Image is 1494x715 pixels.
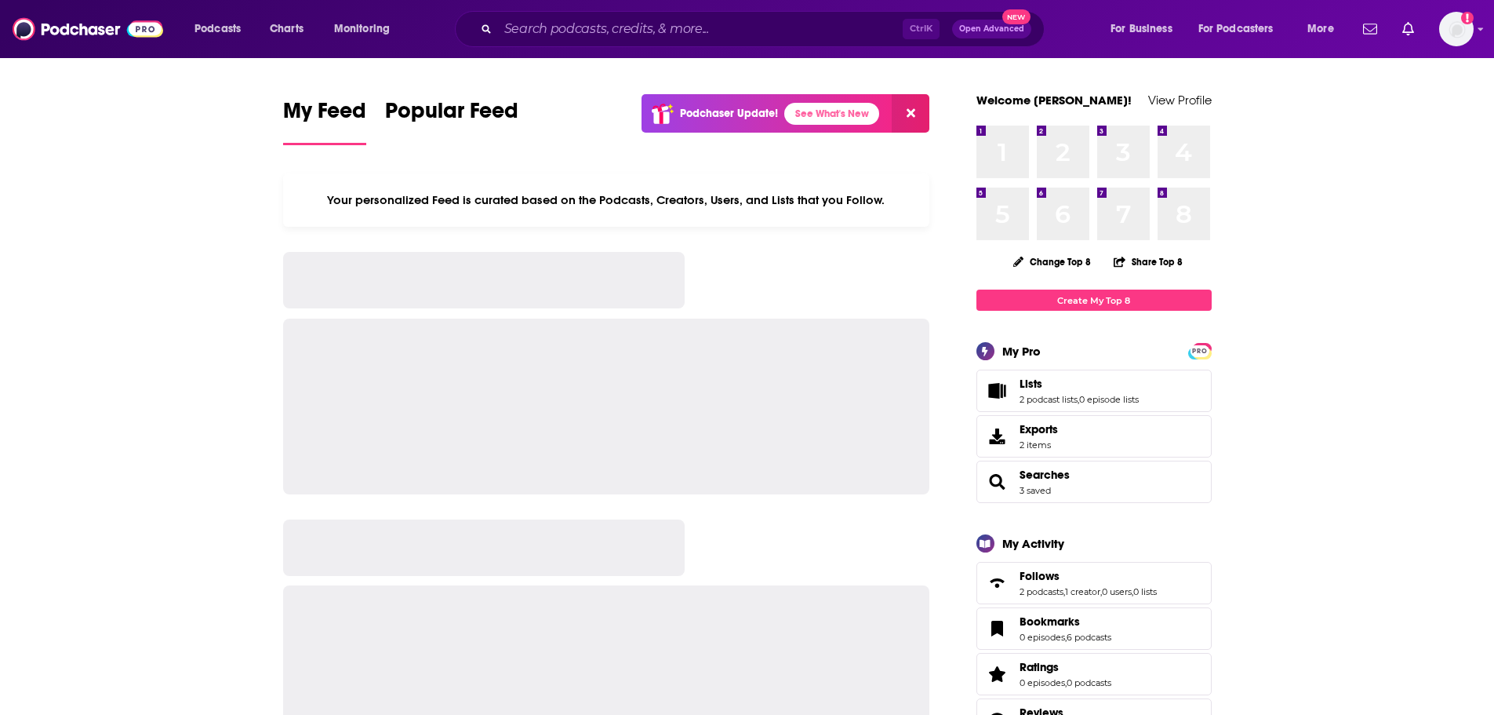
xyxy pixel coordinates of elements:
button: open menu [1100,16,1192,42]
span: Ctrl K [903,19,940,39]
a: Lists [1020,377,1139,391]
a: Ratings [982,663,1013,685]
span: , [1100,586,1102,597]
a: Welcome [PERSON_NAME]! [976,93,1132,108]
a: Follows [1020,569,1157,583]
span: For Business [1111,18,1172,40]
span: , [1065,632,1067,643]
button: Show profile menu [1439,12,1474,46]
a: 0 users [1102,586,1132,597]
span: Open Advanced [959,25,1024,33]
a: Create My Top 8 [976,290,1212,311]
button: open menu [1188,16,1296,42]
a: Ratings [1020,660,1111,674]
a: Charts [260,16,313,42]
a: PRO [1190,345,1209,356]
span: Follows [1020,569,1060,583]
button: open menu [323,16,410,42]
a: Searches [1020,468,1070,482]
p: Podchaser Update! [680,107,778,120]
a: Popular Feed [385,97,518,145]
span: PRO [1190,345,1209,357]
span: Bookmarks [976,607,1212,650]
span: Popular Feed [385,97,518,133]
span: Lists [976,370,1212,412]
a: Show notifications dropdown [1357,16,1383,42]
button: open menu [184,16,261,42]
a: Lists [982,380,1013,402]
button: open menu [1296,16,1354,42]
span: Ratings [976,653,1212,695]
button: Change Top 8 [1004,252,1101,272]
a: 2 podcasts [1020,586,1063,597]
input: Search podcasts, credits, & more... [498,16,903,42]
span: , [1132,586,1133,597]
span: For Podcasters [1198,18,1274,40]
a: 0 lists [1133,586,1157,597]
a: Searches [982,471,1013,493]
span: Podcasts [194,18,241,40]
span: Monitoring [334,18,390,40]
span: Bookmarks [1020,615,1080,629]
span: Exports [1020,422,1058,436]
span: Searches [976,461,1212,503]
div: Your personalized Feed is curated based on the Podcasts, Creators, Users, and Lists that you Follow. [283,173,930,227]
a: 6 podcasts [1067,632,1111,643]
span: , [1078,394,1079,405]
div: My Activity [1002,536,1064,551]
span: Ratings [1020,660,1059,674]
a: 0 episodes [1020,632,1065,643]
a: My Feed [283,97,366,145]
img: User Profile [1439,12,1474,46]
a: 0 episode lists [1079,394,1139,405]
span: More [1307,18,1334,40]
span: Logged in as BerkMarc [1439,12,1474,46]
span: My Feed [283,97,366,133]
a: Exports [976,415,1212,458]
div: Search podcasts, credits, & more... [470,11,1060,47]
div: My Pro [1002,344,1041,359]
a: View Profile [1148,93,1212,108]
img: Podchaser - Follow, Share and Rate Podcasts [13,14,163,44]
a: See What's New [784,103,879,125]
a: 3 saved [1020,485,1051,496]
span: Charts [270,18,304,40]
span: , [1065,677,1067,688]
span: Exports [982,425,1013,447]
span: New [1002,9,1031,24]
a: Show notifications dropdown [1396,16,1420,42]
span: 2 items [1020,440,1058,451]
button: Open AdvancedNew [952,20,1031,38]
a: Bookmarks [1020,615,1111,629]
span: Lists [1020,377,1042,391]
a: Follows [982,572,1013,594]
svg: Add a profile image [1461,12,1474,24]
a: 1 creator [1065,586,1100,597]
a: 0 podcasts [1067,677,1111,688]
a: Bookmarks [982,618,1013,640]
button: Share Top 8 [1113,246,1183,277]
a: 0 episodes [1020,677,1065,688]
a: 2 podcast lists [1020,394,1078,405]
span: Follows [976,562,1212,604]
span: , [1063,586,1065,597]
